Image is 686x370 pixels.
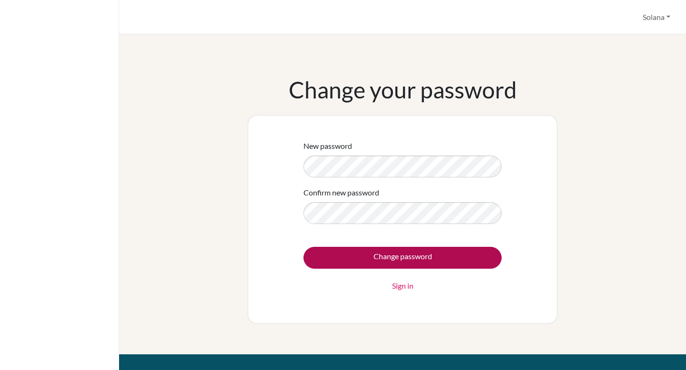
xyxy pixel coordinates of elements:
label: New password [303,140,352,152]
label: Confirm new password [303,187,379,198]
a: Sign in [392,280,414,292]
input: Change password [303,247,502,269]
button: Solana [638,8,675,26]
h1: Change your password [289,76,517,104]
